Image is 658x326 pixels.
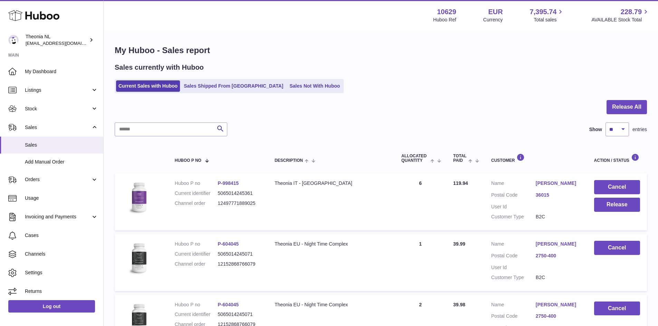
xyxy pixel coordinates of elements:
[437,7,456,17] strong: 10629
[536,241,580,247] a: [PERSON_NAME]
[25,106,91,112] span: Stock
[8,35,19,45] img: info@wholesomegoods.eu
[491,253,536,261] dt: Postal Code
[8,300,95,313] a: Log out
[26,40,102,46] span: [EMAIL_ADDRESS][DOMAIN_NAME]
[175,241,218,247] dt: Huboo P no
[25,68,98,75] span: My Dashboard
[25,159,98,165] span: Add Manual Order
[483,17,503,23] div: Currency
[218,311,261,318] dd: 5065014245071
[594,241,640,255] button: Cancel
[536,302,580,308] a: [PERSON_NAME]
[175,180,218,187] dt: Huboo P no
[25,269,98,276] span: Settings
[25,142,98,148] span: Sales
[115,45,647,56] h1: My Huboo - Sales report
[218,251,261,257] dd: 5065014245071
[175,302,218,308] dt: Huboo P no
[607,100,647,114] button: Release All
[491,264,536,271] dt: User Id
[218,190,261,197] dd: 5065014245361
[175,158,201,163] span: Huboo P no
[25,124,91,131] span: Sales
[621,7,642,17] span: 228.79
[491,241,536,249] dt: Name
[25,176,91,183] span: Orders
[594,180,640,194] button: Cancel
[25,214,91,220] span: Invoicing and Payments
[530,7,565,23] a: 7,395.74 Total sales
[275,180,388,187] div: Theonia IT - [GEOGRAPHIC_DATA]
[491,180,536,188] dt: Name
[175,251,218,257] dt: Current identifier
[453,241,465,247] span: 39.99
[175,190,218,197] dt: Current identifier
[401,154,429,163] span: ALLOCATED Quantity
[491,274,536,281] dt: Customer Type
[536,214,580,220] dd: B2C
[175,311,218,318] dt: Current identifier
[175,200,218,207] dt: Channel order
[25,232,98,239] span: Cases
[25,251,98,257] span: Channels
[116,80,180,92] a: Current Sales with Huboo
[115,63,204,72] h2: Sales currently with Huboo
[122,241,156,275] img: 106291725893109.jpg
[394,234,446,291] td: 1
[122,180,156,215] img: 106291725893008.jpg
[632,126,647,133] span: entries
[536,313,580,319] a: 2750-400
[491,214,536,220] dt: Customer Type
[453,154,467,163] span: Total paid
[488,7,503,17] strong: EUR
[275,241,388,247] div: Theonia EU - Night Time Complex
[218,241,239,247] a: P-604045
[536,180,580,187] a: [PERSON_NAME]
[25,288,98,295] span: Returns
[275,158,303,163] span: Description
[491,154,580,163] div: Customer
[491,302,536,310] dt: Name
[181,80,286,92] a: Sales Shipped From [GEOGRAPHIC_DATA]
[594,302,640,316] button: Cancel
[26,33,88,47] div: Theonia NL
[536,274,580,281] dd: B2C
[175,261,218,267] dt: Channel order
[491,313,536,321] dt: Postal Code
[218,302,239,307] a: P-604045
[594,198,640,212] button: Release
[25,195,98,201] span: Usage
[591,7,650,23] a: 228.79 AVAILABLE Stock Total
[536,192,580,198] a: 36015
[453,180,468,186] span: 119.94
[218,200,261,207] dd: 12497771889025
[530,7,557,17] span: 7,395.74
[275,302,388,308] div: Theonia EU - Night Time Complex
[218,180,239,186] a: P-998415
[218,261,261,267] dd: 12152868766079
[534,17,564,23] span: Total sales
[25,87,91,93] span: Listings
[433,17,456,23] div: Huboo Ref
[594,154,640,163] div: Action / Status
[491,192,536,200] dt: Postal Code
[453,302,465,307] span: 39.98
[394,173,446,230] td: 6
[536,253,580,259] a: 2750-400
[491,204,536,210] dt: User Id
[589,126,602,133] label: Show
[591,17,650,23] span: AVAILABLE Stock Total
[287,80,342,92] a: Sales Not With Huboo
